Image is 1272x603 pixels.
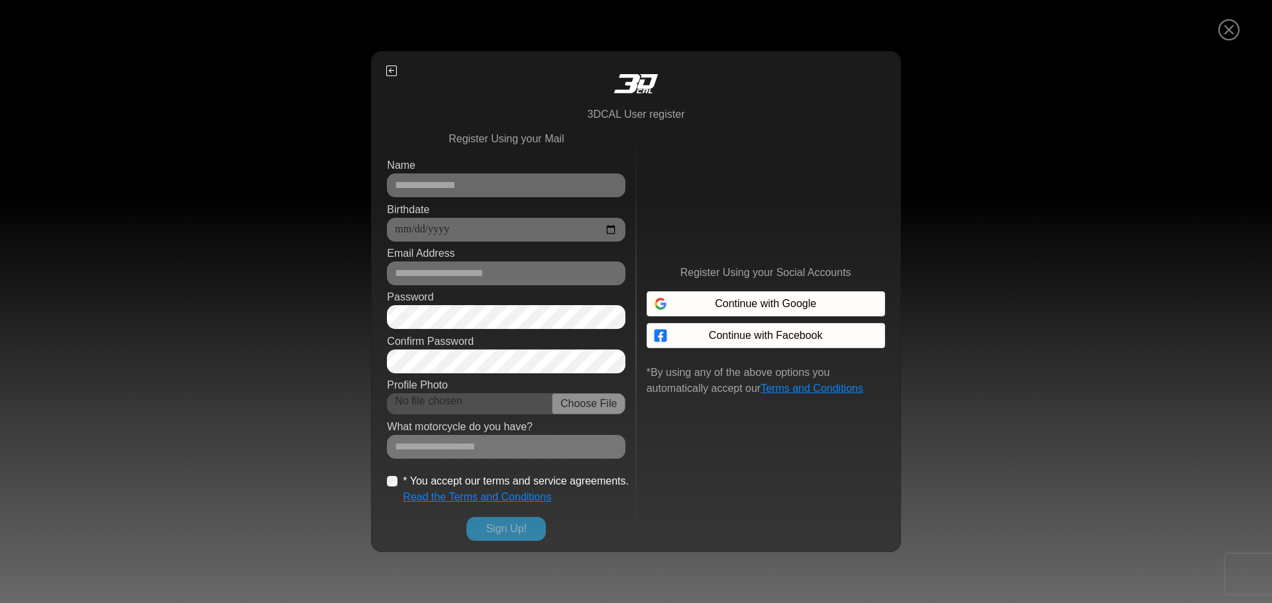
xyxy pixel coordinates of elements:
p: Register Using your Social Accounts [680,265,851,281]
span: Continue with Facebook [709,328,823,344]
button: Continue with Facebook [647,323,885,348]
label: Email Address [387,246,454,261]
div: Minimize live chat window [217,7,249,38]
p: Register Using your Mail [387,131,625,147]
div: FAQs [89,391,171,432]
div: Articles [170,391,252,432]
div: Navigation go back [15,68,34,88]
label: Profile Photo [387,377,448,393]
label: Name [387,158,415,173]
label: Password [387,289,433,305]
iframe: Bejelentkezés Google-fiókkal gomb [640,290,892,319]
a: Terms and Conditions [761,383,863,394]
textarea: Type your message and hit 'Enter' [7,345,252,391]
label: Birthdate [387,202,429,218]
h6: 3DCAL User register [382,108,890,120]
span: We're online! [77,156,183,281]
span: Conversation [7,414,89,424]
label: What motorcycle do you have? [387,419,533,435]
label: * You accept our terms and service agreements. [403,473,629,489]
div: Chat with us now [89,70,242,87]
a: Read the Terms and Conditions [403,491,551,502]
label: Confirm Password [387,334,474,349]
p: *By using any of the above options you automatically accept our [647,365,885,396]
button: Close [1212,12,1247,49]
